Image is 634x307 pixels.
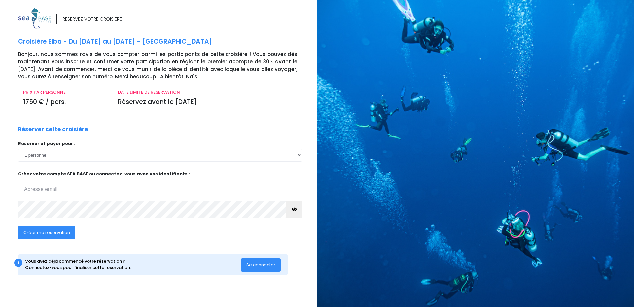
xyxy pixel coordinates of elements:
img: logo_color1.png [18,8,51,29]
p: Croisière Elba - Du [DATE] au [DATE] - [GEOGRAPHIC_DATA] [18,37,312,47]
a: Se connecter [241,262,281,267]
p: DATE LIMITE DE RÉSERVATION [118,89,297,96]
div: Vous avez déjà commencé votre réservation ? Connectez-vous pour finaliser cette réservation. [25,258,241,271]
div: RÉSERVEZ VOTRE CROISIÈRE [62,16,122,23]
input: Adresse email [18,181,302,198]
p: 1750 € / pers. [23,97,108,107]
p: PRIX PAR PERSONNE [23,89,108,96]
p: Réserver et payer pour : [18,140,302,147]
p: Réserver cette croisière [18,125,88,134]
div: i [14,259,22,267]
span: Se connecter [246,262,275,268]
p: Créez votre compte SEA BASE ou connectez-vous avec vos identifiants : [18,171,302,198]
button: Créer ma réservation [18,226,75,239]
span: Créer ma réservation [23,229,70,236]
p: Réservez avant le [DATE] [118,97,297,107]
p: Bonjour, nous sommes ravis de vous compter parmi les participants de cette croisière ! Vous pouve... [18,51,312,81]
button: Se connecter [241,258,281,272]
